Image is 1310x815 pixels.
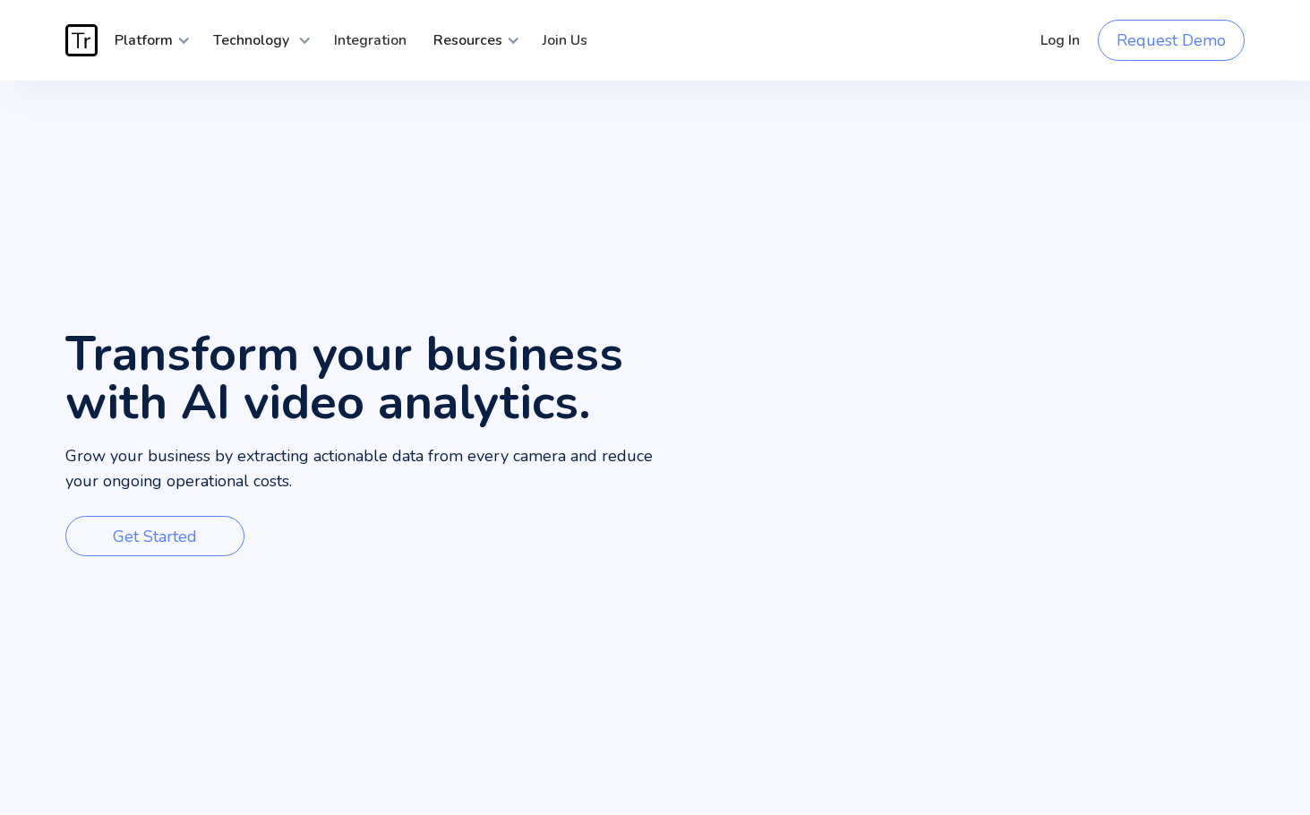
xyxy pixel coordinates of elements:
div: Resources [420,13,520,67]
a: Request Demo [1098,20,1245,61]
h1: Transform your business with AI video analytics. [65,330,655,426]
strong: Resources [433,30,502,50]
p: Grow your business by extracting actionable data from every camera and reduce your ongoing operat... [65,444,655,494]
img: Traces Logo [65,24,98,56]
strong: Platform [115,30,173,50]
a: Log In [1027,13,1093,67]
div: Platform [101,13,191,67]
a: home [65,24,101,56]
a: Join Us [529,13,601,67]
a: Get Started [65,516,244,556]
a: Integration [321,13,420,67]
div: Technology [200,13,312,67]
strong: Technology [213,30,289,50]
